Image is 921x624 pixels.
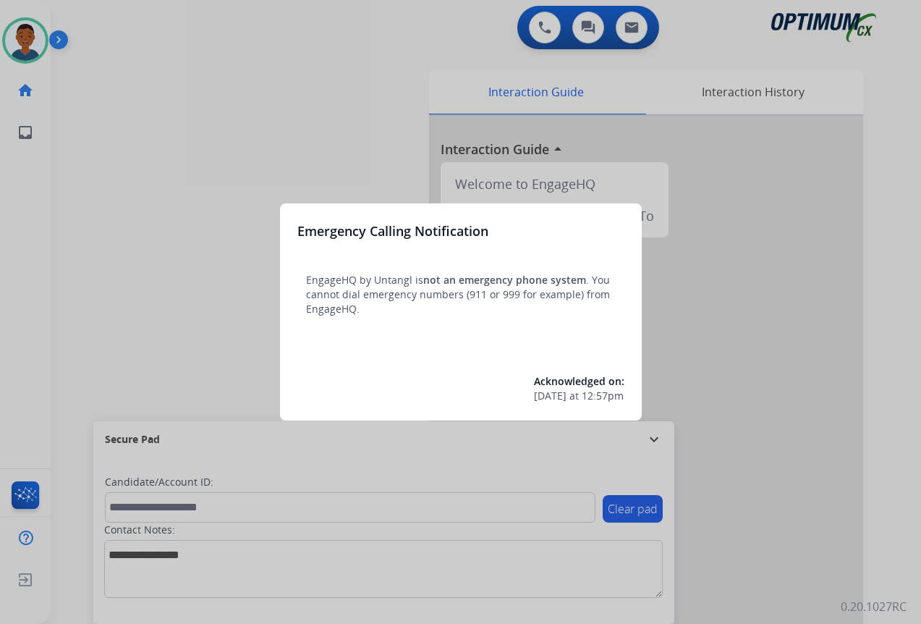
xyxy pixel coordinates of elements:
[534,389,566,403] span: [DATE]
[534,389,624,403] div: at
[582,389,624,403] span: 12:57pm
[841,598,907,615] p: 0.20.1027RC
[423,273,586,287] span: not an emergency phone system
[534,374,624,388] span: Acknowledged on:
[306,273,616,316] p: EngageHQ by Untangl is . You cannot dial emergency numbers (911 or 999 for example) from EngageHQ.
[297,221,488,241] h3: Emergency Calling Notification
